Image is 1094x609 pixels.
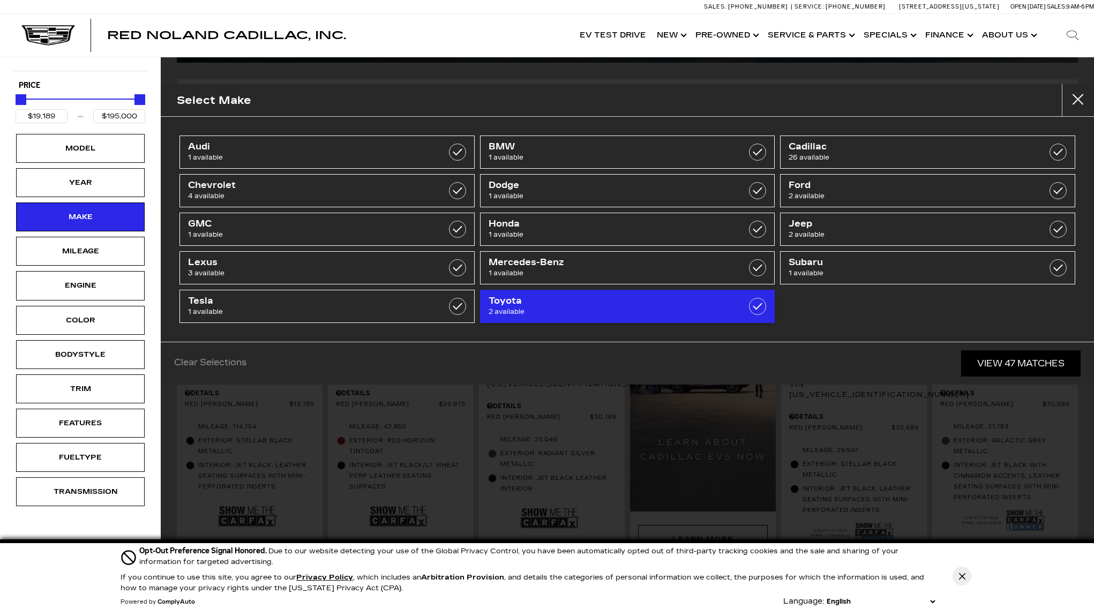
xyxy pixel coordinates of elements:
span: 1 available [489,191,725,201]
span: 26 available [789,152,1025,163]
span: Service: [795,3,824,10]
span: Mercedes-Benz [489,257,725,268]
img: Cadillac Dark Logo with Cadillac White Text [21,25,75,46]
span: Sales: [704,3,726,10]
div: BodystyleBodystyle [16,340,145,369]
div: Mileage [54,245,107,257]
span: 1 available [188,306,424,317]
a: [STREET_ADDRESS][US_STATE] [899,3,1000,10]
div: MileageMileage [16,237,145,266]
span: Toyota [489,296,725,306]
span: 1 available [188,152,424,163]
span: Audi [188,141,424,152]
span: Opt-Out Preference Signal Honored . [139,546,268,555]
div: Minimum Price [16,94,26,105]
span: Sales: [1047,3,1066,10]
a: Sales: [PHONE_NUMBER] [704,4,791,10]
div: Price [16,91,145,123]
h5: Price [19,81,142,91]
a: Specials [858,14,920,57]
input: Maximum [93,109,145,123]
select: Language Select [824,596,938,607]
div: Transmission [54,486,107,498]
a: Mercedes-Benz1 available [480,251,775,284]
span: Ford [789,180,1025,191]
span: 1 available [489,229,725,240]
span: 1 available [789,268,1025,279]
span: Tesla [188,296,424,306]
span: 2 available [789,229,1025,240]
span: Lexus [188,257,424,268]
a: Audi1 available [179,136,475,169]
div: TransmissionTransmission [16,477,145,506]
div: Language: [783,598,824,605]
div: Engine [54,280,107,291]
div: Features [54,417,107,429]
span: [PHONE_NUMBER] [728,3,788,10]
div: Model [54,142,107,154]
span: BMW [489,141,725,152]
div: Color [54,314,107,326]
button: close [1062,84,1094,116]
a: Service: [PHONE_NUMBER] [791,4,888,10]
input: Minimum [16,109,68,123]
a: New [651,14,690,57]
div: TrimTrim [16,374,145,403]
span: 4 available [188,191,424,201]
span: Jeep [789,219,1025,229]
div: MakeMake [16,202,145,231]
div: Year [54,177,107,189]
a: Cadillac26 available [780,136,1075,169]
a: Service & Parts [762,14,858,57]
span: Open [DATE] [1010,3,1046,10]
span: GMC [188,219,424,229]
strong: Arbitration Provision [421,573,504,582]
a: Pre-Owned [690,14,762,57]
a: BMW1 available [480,136,775,169]
span: Cadillac [789,141,1025,152]
a: Ford2 available [780,174,1075,207]
a: Clear Selections [174,357,246,370]
div: Fueltype [54,452,107,463]
a: Subaru1 available [780,251,1075,284]
a: Honda1 available [480,213,775,246]
a: About Us [977,14,1040,57]
p: If you continue to use this site, you agree to our , which includes an , and details the categori... [121,573,924,592]
div: Maximum Price [134,94,145,105]
span: 2 available [789,191,1025,201]
span: Subaru [789,257,1025,268]
div: Make [54,211,107,223]
span: 9 AM-6 PM [1066,3,1094,10]
span: 1 available [489,268,725,279]
a: View 47 Matches [961,350,1081,377]
span: Dodge [489,180,725,191]
button: Close Button [953,567,971,585]
a: GMC1 available [179,213,475,246]
span: Red Noland Cadillac, Inc. [107,29,346,42]
div: Powered by [121,599,195,605]
span: Honda [489,219,725,229]
span: 2 available [489,306,725,317]
div: Trim [54,383,107,395]
a: Toyota2 available [480,290,775,323]
div: Due to our website detecting your use of the Global Privacy Control, you have been automatically ... [139,545,938,567]
a: Red Noland Cadillac, Inc. [107,30,346,41]
div: Bodystyle [54,349,107,360]
a: Tesla1 available [179,290,475,323]
span: Chevrolet [188,180,424,191]
a: Finance [920,14,977,57]
div: ModelModel [16,134,145,163]
span: 1 available [188,229,424,240]
h2: Select Make [177,92,251,109]
a: EV Test Drive [574,14,651,57]
span: 3 available [188,268,424,279]
div: FeaturesFeatures [16,409,145,438]
a: Chevrolet4 available [179,174,475,207]
a: ComplyAuto [158,599,195,605]
span: [PHONE_NUMBER] [826,3,886,10]
div: FueltypeFueltype [16,443,145,472]
a: Privacy Policy [296,573,353,582]
div: YearYear [16,168,145,197]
